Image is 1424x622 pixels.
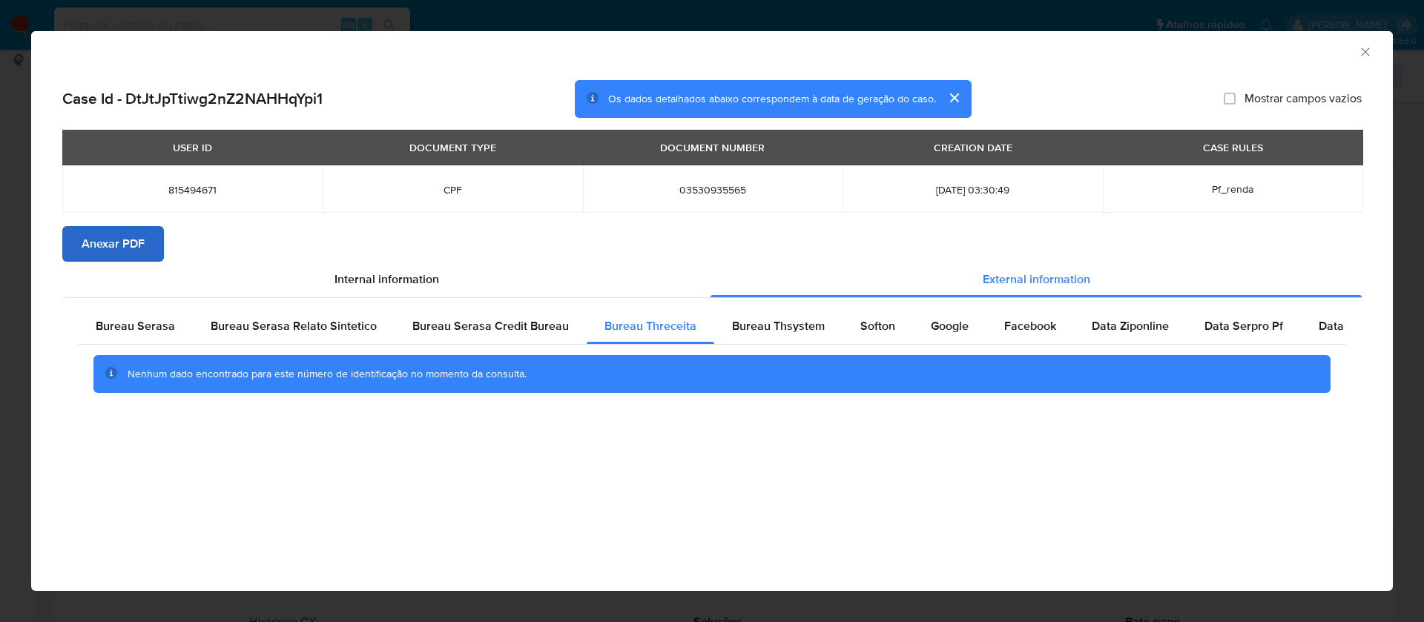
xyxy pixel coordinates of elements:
[983,271,1090,288] span: External information
[96,317,175,334] span: Bureau Serasa
[78,308,1346,344] div: Detailed external info
[400,135,505,160] div: DOCUMENT TYPE
[860,317,895,334] span: Softon
[651,135,774,160] div: DOCUMENT NUMBER
[80,183,305,196] span: 815494671
[31,31,1393,591] div: closure-recommendation-modal
[211,317,377,334] span: Bureau Serasa Relato Sintetico
[925,135,1021,160] div: CREATION DATE
[1004,317,1056,334] span: Facebook
[601,183,825,196] span: 03530935565
[608,91,936,106] span: Os dados detalhados abaixo correspondem à data de geração do caso.
[62,262,1362,297] div: Detailed info
[164,135,221,160] div: USER ID
[860,183,1085,196] span: [DATE] 03:30:49
[732,317,825,334] span: Bureau Thsystem
[334,271,439,288] span: Internal information
[82,228,145,260] span: Anexar PDF
[412,317,569,334] span: Bureau Serasa Credit Bureau
[62,89,323,108] h2: Case Id - DtJtJpTtiwg2nZ2NAHHqYpi1
[1319,317,1397,334] span: Data Serpro Pj
[1092,317,1169,334] span: Data Ziponline
[936,80,972,116] button: cerrar
[62,226,164,262] button: Anexar PDF
[1194,135,1272,160] div: CASE RULES
[1245,91,1362,106] span: Mostrar campos vazios
[931,317,969,334] span: Google
[1224,93,1236,105] input: Mostrar campos vazios
[1212,182,1253,196] span: Pf_renda
[128,366,527,381] span: Nenhum dado encontrado para este número de identificação no momento da consulta.
[340,183,565,196] span: CPF
[604,317,696,334] span: Bureau Threceita
[1358,44,1371,58] button: Fechar a janela
[1204,317,1283,334] span: Data Serpro Pf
